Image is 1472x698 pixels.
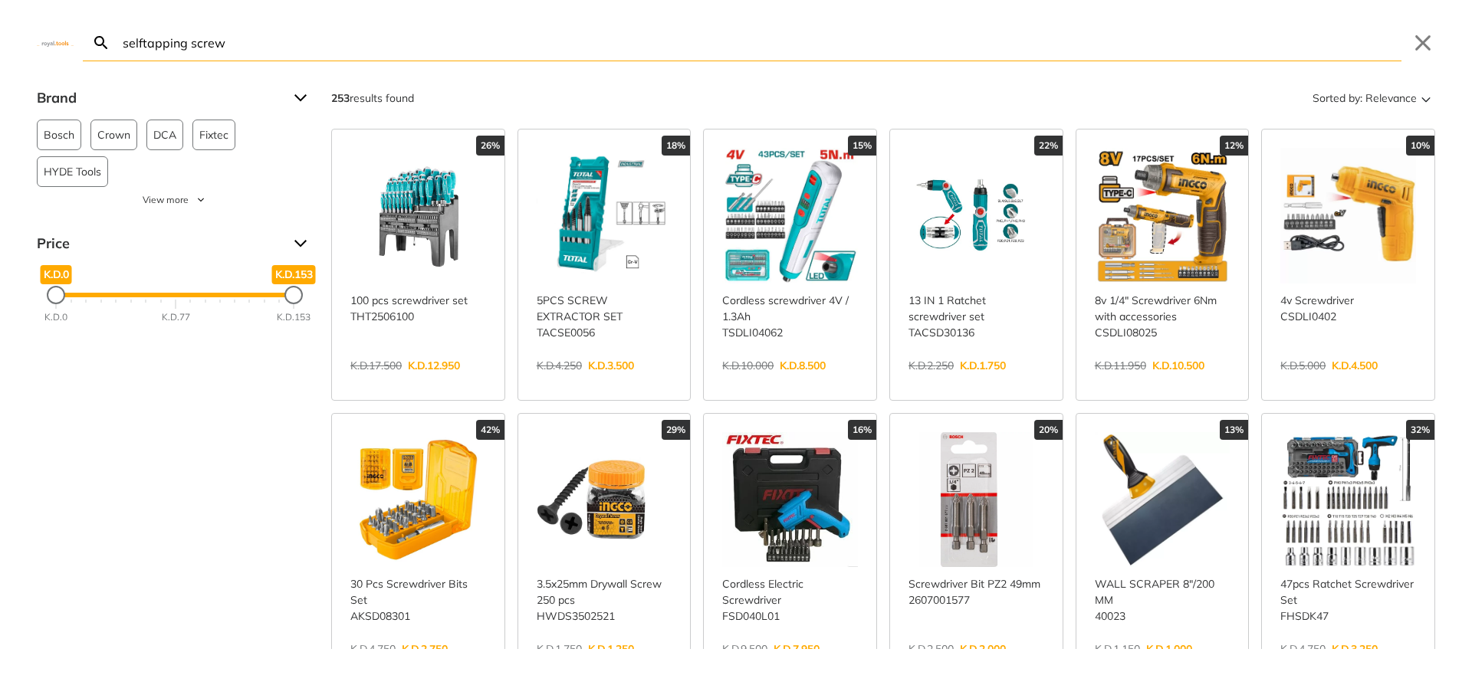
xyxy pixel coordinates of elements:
div: 32% [1406,420,1434,440]
div: Maximum Price [284,286,303,304]
div: 20% [1034,420,1063,440]
div: Minimum Price [47,286,65,304]
div: results found [331,86,414,110]
div: 16% [848,420,876,440]
div: 10% [1406,136,1434,156]
div: 18% [662,136,690,156]
span: Relevance [1365,86,1417,110]
button: Fixtec [192,120,235,150]
strong: 253 [331,91,350,105]
span: View more [143,193,189,207]
button: Crown [90,120,137,150]
button: Sorted by:Relevance Sort [1309,86,1435,110]
button: Bosch [37,120,81,150]
svg: Sort [1417,89,1435,107]
div: K.D.153 [277,310,310,324]
div: 29% [662,420,690,440]
svg: Search [92,34,110,52]
span: Crown [97,120,130,149]
div: K.D.0 [44,310,67,324]
span: Fixtec [199,120,228,149]
span: DCA [153,120,176,149]
span: Brand [37,86,282,110]
div: 42% [476,420,504,440]
input: Search… [120,25,1401,61]
div: 12% [1220,136,1248,156]
span: Bosch [44,120,74,149]
div: K.D.77 [162,310,190,324]
img: Close [37,39,74,46]
button: DCA [146,120,183,150]
div: 13% [1220,420,1248,440]
div: 26% [476,136,504,156]
button: Close [1411,31,1435,55]
span: Price [37,231,282,256]
div: 22% [1034,136,1063,156]
span: HYDE Tools [44,157,101,186]
button: HYDE Tools [37,156,108,187]
div: 15% [848,136,876,156]
button: View more [37,193,313,207]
